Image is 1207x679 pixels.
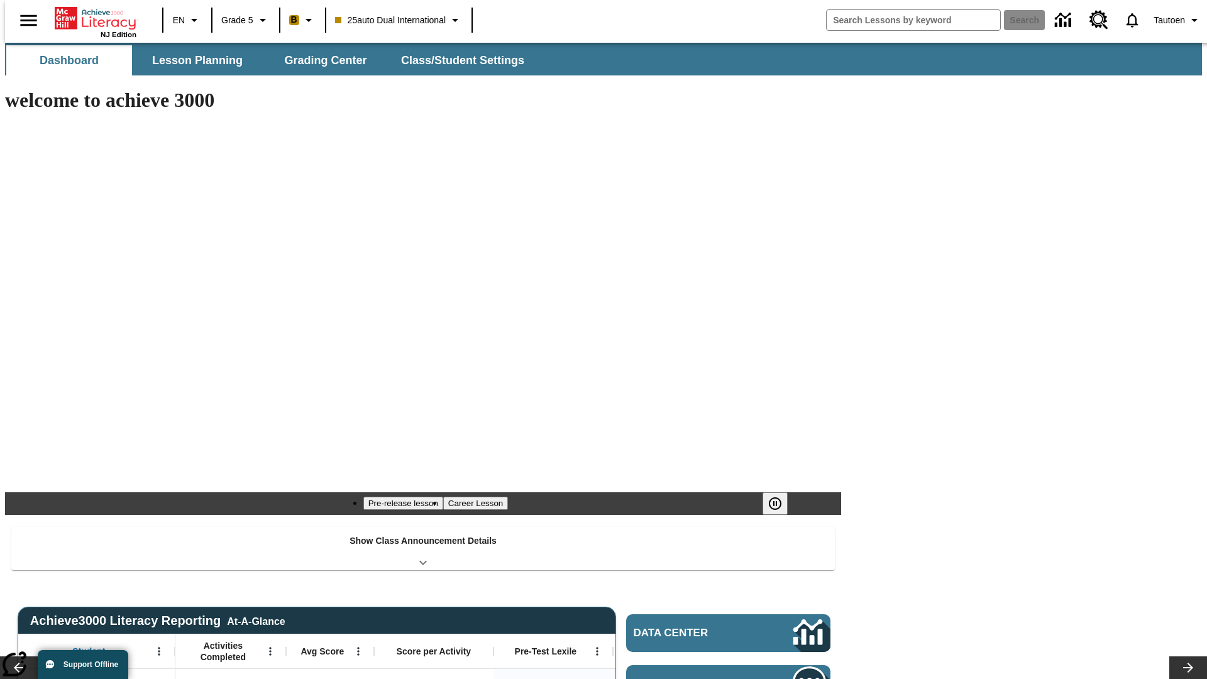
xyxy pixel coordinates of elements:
input: search field [827,10,1000,30]
button: Open Menu [349,642,368,661]
span: Data Center [634,627,751,639]
button: Dashboard [6,45,132,75]
button: Support Offline [38,650,128,679]
a: Notifications [1116,4,1149,36]
span: Score per Activity [397,646,471,657]
span: Pre-Test Lexile [515,646,577,657]
button: Profile/Settings [1149,9,1207,31]
button: Lesson carousel, Next [1169,656,1207,679]
button: Lesson Planning [135,45,260,75]
button: Open Menu [588,642,607,661]
button: Open Menu [150,642,168,661]
span: Achieve3000 Literacy Reporting [30,614,285,628]
button: Pause [763,492,788,515]
div: Pause [763,492,800,515]
div: SubNavbar [5,43,1202,75]
span: Grading Center [284,53,367,68]
button: Grade: Grade 5, Select a grade [216,9,275,31]
button: Slide 2 Career Lesson [443,497,508,510]
span: Grade 5 [221,14,253,27]
div: Show Class Announcement Details [11,527,835,570]
button: Boost Class color is peach. Change class color [284,9,321,31]
div: Home [55,4,136,38]
button: Slide 1 Pre-release lesson [363,497,443,510]
button: Open side menu [10,2,47,39]
span: Lesson Planning [152,53,243,68]
button: Class: 25auto Dual International, Select your class [330,9,468,31]
span: Tautoen [1154,14,1185,27]
button: Open Menu [261,642,280,661]
a: Data Center [626,614,830,652]
span: Avg Score [300,646,344,657]
span: NJ Edition [101,31,136,38]
div: SubNavbar [5,45,536,75]
div: At-A-Glance [227,614,285,627]
span: B [291,12,297,28]
span: Activities Completed [182,640,265,663]
p: Show Class Announcement Details [350,534,497,548]
span: 25auto Dual International [335,14,446,27]
a: Resource Center, Will open in new tab [1082,3,1116,37]
button: Grading Center [263,45,389,75]
span: Student [72,646,105,657]
span: Dashboard [40,53,99,68]
h1: welcome to achieve 3000 [5,89,841,112]
a: Data Center [1047,3,1082,38]
a: Home [55,6,136,31]
span: Class/Student Settings [401,53,524,68]
body: Maximum 600 characters Press Escape to exit toolbar Press Alt + F10 to reach toolbar [5,10,184,21]
button: Class/Student Settings [391,45,534,75]
span: Support Offline [63,660,118,669]
button: Language: EN, Select a language [167,9,207,31]
span: EN [173,14,185,27]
